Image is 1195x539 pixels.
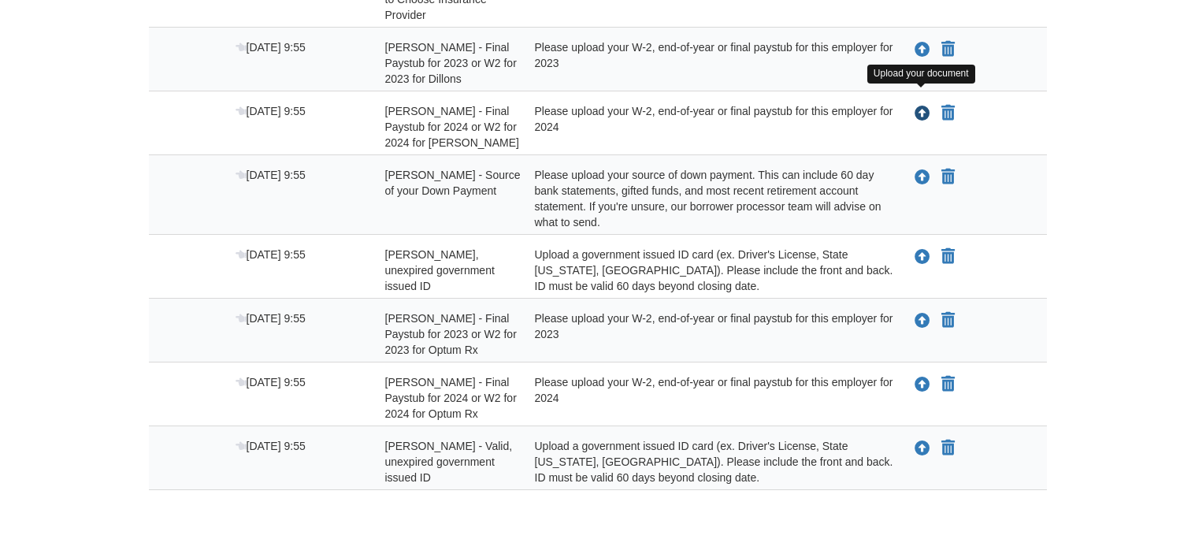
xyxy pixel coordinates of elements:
span: [PERSON_NAME], unexpired government issued ID [385,248,495,292]
button: Declare Manuel Madrigal - Valid, unexpired government issued ID not applicable [940,247,956,266]
span: [PERSON_NAME] - Final Paystub for 2024 or W2 for 2024 for [PERSON_NAME] [385,105,519,149]
span: [DATE] 9:55 [236,440,306,452]
button: Upload Manuel Madrigal - Final Paystub for 2024 or W2 for 2024 for Dillons [913,103,932,124]
button: Upload Manuel Madrigal - Source of your Down Payment [913,167,932,188]
button: Declare Sherry Madrigal - Valid, unexpired government issued ID not applicable [940,439,956,458]
span: [PERSON_NAME] - Source of your Down Payment [385,169,521,197]
span: [DATE] 9:55 [236,105,306,117]
div: Please upload your W-2, end-of-year or final paystub for this employer for 2023 [523,310,897,358]
button: Declare Manuel Madrigal - Final Paystub for 2023 or W2 for 2023 for Dillons not applicable [940,40,956,59]
div: Upload a government issued ID card (ex. Driver's License, State [US_STATE], [GEOGRAPHIC_DATA]). P... [523,438,897,485]
div: Please upload your W-2, end-of-year or final paystub for this employer for 2024 [523,374,897,422]
button: Declare Sherry Madrigal - Final Paystub for 2024 or W2 for 2024 for Optum Rx not applicable [940,375,956,394]
div: Please upload your W-2, end-of-year or final paystub for this employer for 2024 [523,103,897,151]
span: [PERSON_NAME] - Final Paystub for 2024 or W2 for 2024 for Optum Rx [385,376,517,420]
span: [DATE] 9:55 [236,41,306,54]
button: Upload Sherry Madrigal - Final Paystub for 2023 or W2 for 2023 for Optum Rx [913,310,932,331]
span: [PERSON_NAME] - Valid, unexpired government issued ID [385,440,513,484]
span: [DATE] 9:55 [236,376,306,388]
button: Declare Sherry Madrigal - Final Paystub for 2023 or W2 for 2023 for Optum Rx not applicable [940,311,956,330]
span: [DATE] 9:55 [236,312,306,325]
button: Upload Sherry Madrigal - Valid, unexpired government issued ID [913,438,932,459]
button: Upload Manuel Madrigal - Valid, unexpired government issued ID [913,247,932,267]
button: Upload Sherry Madrigal - Final Paystub for 2024 or W2 for 2024 for Optum Rx [913,374,932,395]
div: Upload your document [867,65,975,83]
button: Upload Manuel Madrigal - Final Paystub for 2023 or W2 for 2023 for Dillons [913,39,932,60]
div: Upload a government issued ID card (ex. Driver's License, State [US_STATE], [GEOGRAPHIC_DATA]). P... [523,247,897,294]
button: Declare Manuel Madrigal - Source of your Down Payment not applicable [940,168,956,187]
span: [PERSON_NAME] - Final Paystub for 2023 or W2 for 2023 for Dillons [385,41,517,85]
span: [DATE] 9:55 [236,248,306,261]
button: Declare Manuel Madrigal - Final Paystub for 2024 or W2 for 2024 for Dillons not applicable [940,104,956,123]
div: Please upload your W-2, end-of-year or final paystub for this employer for 2023 [523,39,897,87]
span: [DATE] 9:55 [236,169,306,181]
span: [PERSON_NAME] - Final Paystub for 2023 or W2 for 2023 for Optum Rx [385,312,517,356]
div: Please upload your source of down payment. This can include 60 day bank statements, gifted funds,... [523,167,897,230]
